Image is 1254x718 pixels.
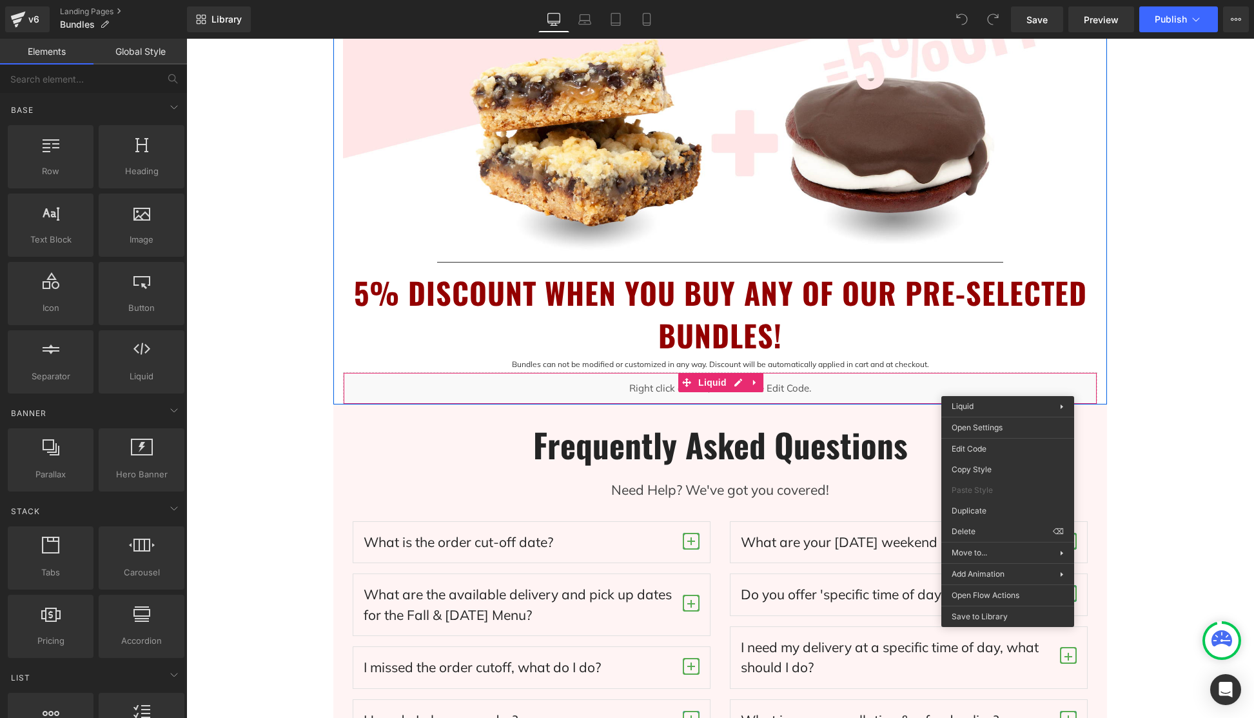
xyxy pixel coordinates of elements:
span: Separator [12,370,90,383]
span: Save to Library [952,611,1064,623]
span: ⌫ [1053,526,1064,537]
a: Mobile [631,6,662,32]
a: Landing Pages [60,6,187,17]
span: Icon [12,301,90,315]
span: Liquid [103,370,181,383]
span: Preview [1084,13,1119,26]
p: What is your cancellation & refund policy? [554,672,865,692]
span: Edit Code [952,443,1064,455]
span: Button [103,301,181,315]
p: How do I place an order? [177,672,487,692]
span: Open Flow Actions [952,590,1064,601]
span: Liquid [952,401,974,411]
span: Move to... [952,547,1060,559]
span: Save [1026,13,1048,26]
span: Base [10,104,35,116]
span: Liquid [509,334,544,354]
span: Add Animation [952,568,1060,580]
div: Open Intercom Messenger [1210,674,1241,705]
a: Tablet [600,6,631,32]
a: Global Style [93,39,187,65]
button: More [1223,6,1249,32]
span: Delete [952,526,1053,537]
a: New Library [187,6,251,32]
div: v6 [26,11,42,28]
span: Publish [1155,14,1187,25]
p: What are your [DATE] weekend hours? [554,494,865,514]
button: Publish [1139,6,1218,32]
span: Open Settings [952,422,1064,434]
span: Library [211,14,242,25]
p: I need my delivery at a specific time of day, what should I do? [554,599,865,639]
a: Laptop [569,6,600,32]
span: Pricing [12,634,90,648]
span: Carousel [103,566,181,579]
h2: Frequently Asked Questions [157,386,911,426]
span: Hero Banner [103,468,181,481]
p: What are the available delivery and pick up dates for the Fall & [DATE] Menu? [177,546,487,586]
a: Desktop [538,6,569,32]
span: Duplicate [952,505,1064,517]
a: Expand / Collapse [560,334,577,354]
span: Text Block [12,233,90,246]
span: Bundles [60,19,95,30]
button: Undo [949,6,975,32]
h1: 5% DISCOUNT WHEN YOU BUY ANY OF OUR PRE-SELECTED BUNDLES! [157,232,911,318]
p: What is the order cut-off date? [177,494,487,514]
span: Paste Style [952,484,1064,496]
a: Preview [1068,6,1134,32]
span: Banner [10,407,48,419]
span: Image [103,233,181,246]
span: Stack [10,505,41,517]
span: List [10,672,32,684]
span: Accordion [103,634,181,648]
a: v6 [5,6,50,32]
p: Do you offer 'specific time of day' delivery? [554,546,865,566]
span: Tabs [12,566,90,579]
span: Parallax [12,468,90,481]
p: Need Help? We've got you covered! [157,441,911,462]
span: Copy Style [952,464,1064,475]
p: Bundles can not be modified or customized in any way. Discount will be automatically applied in c... [157,318,911,334]
span: Heading [103,165,181,178]
p: I missed the order cutoff, what do I do? [177,619,487,639]
button: Redo [980,6,1006,32]
span: Row [12,165,90,178]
